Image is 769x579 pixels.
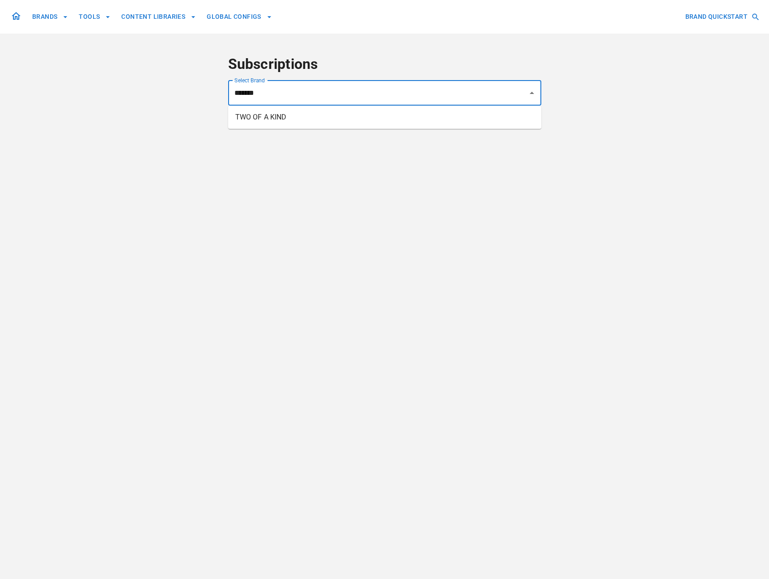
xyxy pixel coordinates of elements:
[29,9,72,25] button: BRANDS
[526,87,538,99] button: Close
[682,9,762,25] button: BRAND QUICKSTART
[118,9,200,25] button: CONTENT LIBRARIES
[75,9,114,25] button: TOOLS
[228,55,541,73] h4: Subscriptions
[234,77,265,84] label: Select Brand
[203,9,276,25] button: GLOBAL CONFIGS
[228,109,541,125] li: TWO OF A KIND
